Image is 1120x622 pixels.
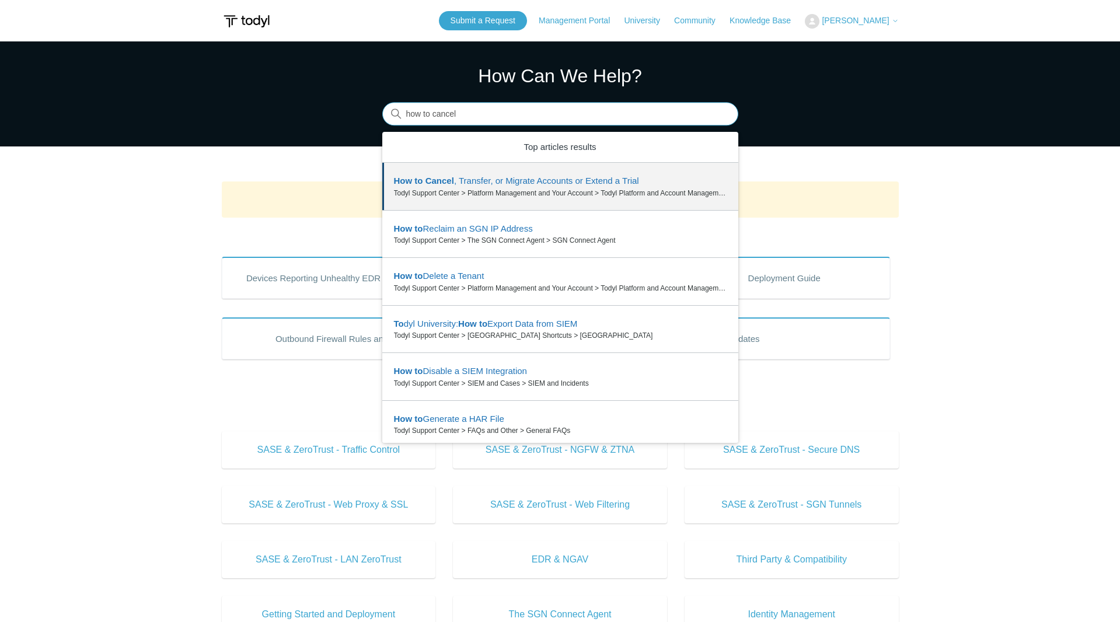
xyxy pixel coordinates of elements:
[394,223,413,233] em: How
[394,414,504,426] zd-autocomplete-title-multibrand: Suggested result 6 How to Generate a HAR File
[222,541,436,578] a: SASE & ZeroTrust - LAN ZeroTrust
[239,607,418,621] span: Getting Started and Deployment
[394,223,533,236] zd-autocomplete-title-multibrand: Suggested result 2 How to Reclaim an SGN IP Address
[453,486,667,523] a: SASE & ZeroTrust - Web Filtering
[394,176,413,186] em: How
[222,11,271,32] img: Todyl Support Center Help Center home page
[222,486,436,523] a: SASE & ZeroTrust - Web Proxy & SSL
[394,271,413,281] em: How
[382,132,738,163] zd-autocomplete-header: Top articles results
[414,414,423,424] em: to
[702,498,881,512] span: SASE & ZeroTrust - SGN Tunnels
[453,541,667,578] a: EDR & NGAV
[414,366,423,376] em: to
[394,319,578,331] zd-autocomplete-title-multibrand: Suggested result 4 Todyl University: How to Export Data from SIEM
[679,257,890,299] a: Deployment Guide
[394,283,727,293] zd-autocomplete-breadcrumbs-multibrand: Todyl Support Center > Platform Management and Your Account > Todyl Platform and Account Management
[394,330,727,341] zd-autocomplete-breadcrumbs-multibrand: Todyl Support Center > [GEOGRAPHIC_DATA] Shortcuts > [GEOGRAPHIC_DATA]
[394,271,484,283] zd-autocomplete-title-multibrand: Suggested result 3 How to Delete a Tenant
[394,176,639,188] zd-autocomplete-title-multibrand: Suggested result 1 How to Cancel, Transfer, or Migrate Accounts or Extend a Trial
[822,16,889,25] span: [PERSON_NAME]
[239,443,418,457] span: SASE & ZeroTrust - Traffic Control
[382,103,738,126] input: Search
[414,223,423,233] em: to
[394,188,727,198] zd-autocomplete-breadcrumbs-multibrand: Todyl Support Center > Platform Management and Your Account > Todyl Platform and Account Management
[394,235,727,246] zd-autocomplete-breadcrumbs-multibrand: Todyl Support Center > The SGN Connect Agent > SGN Connect Agent
[674,15,727,27] a: Community
[222,317,547,359] a: Outbound Firewall Rules and IPs used by SGN Connect
[394,319,404,329] em: To
[239,498,418,512] span: SASE & ZeroTrust - Web Proxy & SSL
[458,319,477,329] em: How
[479,319,487,329] em: to
[685,431,899,469] a: SASE & ZeroTrust - Secure DNS
[239,553,418,567] span: SASE & ZeroTrust - LAN ZeroTrust
[685,486,899,523] a: SASE & ZeroTrust - SGN Tunnels
[394,366,527,378] zd-autocomplete-title-multibrand: Suggested result 5 How to Disable a SIEM Integration
[470,498,650,512] span: SASE & ZeroTrust - Web Filtering
[453,431,667,469] a: SASE & ZeroTrust - NGFW & ZTNA
[414,271,423,281] em: to
[414,176,423,186] em: to
[382,62,738,90] h1: How Can We Help?
[222,227,899,246] h2: Popular Articles
[470,443,650,457] span: SASE & ZeroTrust - NGFW & ZTNA
[685,541,899,578] a: Third Party & Compatibility
[222,257,433,299] a: Devices Reporting Unhealthy EDR States
[805,14,898,29] button: [PERSON_NAME]
[394,378,727,389] zd-autocomplete-breadcrumbs-multibrand: Todyl Support Center > SIEM and Cases > SIEM and Incidents
[470,553,650,567] span: EDR & NGAV
[425,176,454,186] em: Cancel
[222,431,436,469] a: SASE & ZeroTrust - Traffic Control
[624,15,671,27] a: University
[702,607,881,621] span: Identity Management
[470,607,650,621] span: The SGN Connect Agent
[394,366,413,376] em: How
[394,414,413,424] em: How
[539,15,622,27] a: Management Portal
[702,443,881,457] span: SASE & ZeroTrust - Secure DNS
[222,406,899,425] h2: Knowledge Base
[394,425,727,436] zd-autocomplete-breadcrumbs-multibrand: Todyl Support Center > FAQs and Other > General FAQs
[702,553,881,567] span: Third Party & Compatibility
[439,11,527,30] a: Submit a Request
[730,15,803,27] a: Knowledge Base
